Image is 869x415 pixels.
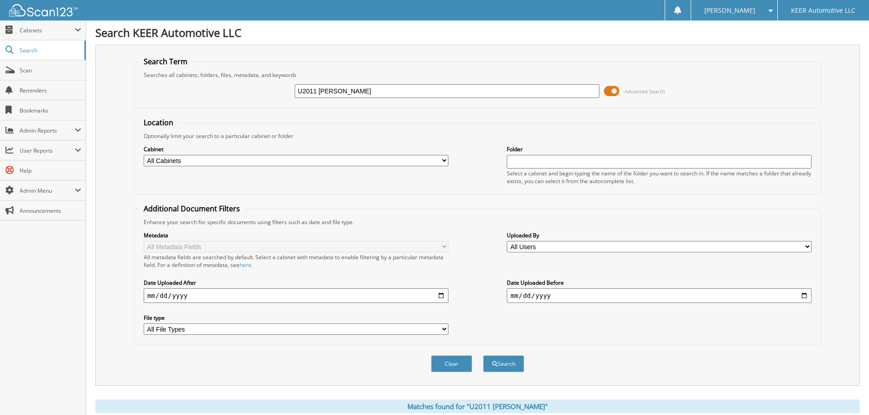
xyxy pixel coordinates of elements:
span: Admin Menu [20,187,75,195]
h1: Search KEER Automotive LLC [95,25,860,40]
span: Reminders [20,87,81,94]
label: File type [144,314,448,322]
span: Search [20,46,80,54]
legend: Additional Document Filters [139,204,245,214]
a: here [239,261,251,269]
span: Scan [20,67,81,74]
legend: Location [139,118,178,128]
input: end [507,288,812,303]
label: Date Uploaded Before [507,279,812,287]
div: Searches all cabinets, folders, files, metadata, and keywords [139,71,816,79]
img: scan123-logo-white.svg [9,4,78,16]
span: Advanced Search [624,88,665,95]
legend: Search Term [139,56,192,67]
span: [PERSON_NAME] [704,8,755,13]
label: Cabinet [144,145,448,153]
div: Select a cabinet and begin typing the name of the folder you want to search in. If the name match... [507,169,812,185]
label: Metadata [144,231,448,239]
div: All metadata fields are searched by default. Select a cabinet with metadata to enable filtering b... [144,253,448,269]
span: KEER Automotive LLC [791,8,855,13]
span: Help [20,167,81,174]
label: Uploaded By [507,231,812,239]
div: Matches found for "U2011 [PERSON_NAME]" [95,400,860,413]
div: Optionally limit your search to a particular cabinet or folder [139,132,816,140]
span: User Reports [20,147,75,154]
button: Search [483,355,524,372]
label: Date Uploaded After [144,279,448,287]
span: Announcements [20,207,81,215]
div: Enhance your search for specific documents using filters such as date and file type. [139,218,816,226]
span: Admin Reports [20,127,75,134]
span: Cabinets [20,26,75,34]
button: Clear [431,355,472,372]
span: Bookmarks [20,107,81,114]
label: Folder [507,145,812,153]
input: start [144,288,448,303]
